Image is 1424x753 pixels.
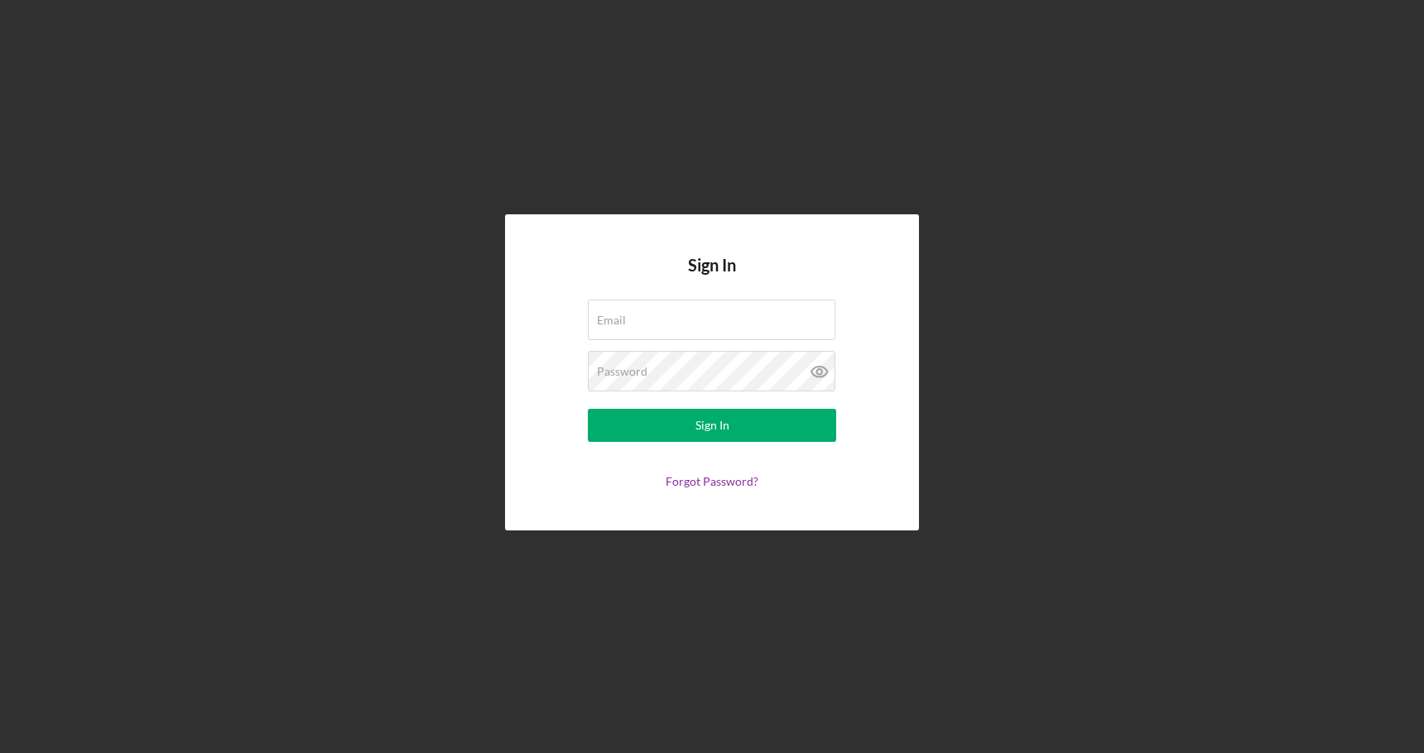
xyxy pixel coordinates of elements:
[695,409,729,442] div: Sign In
[597,365,647,378] label: Password
[688,256,736,300] h4: Sign In
[597,314,626,327] label: Email
[666,474,758,488] a: Forgot Password?
[588,409,836,442] button: Sign In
